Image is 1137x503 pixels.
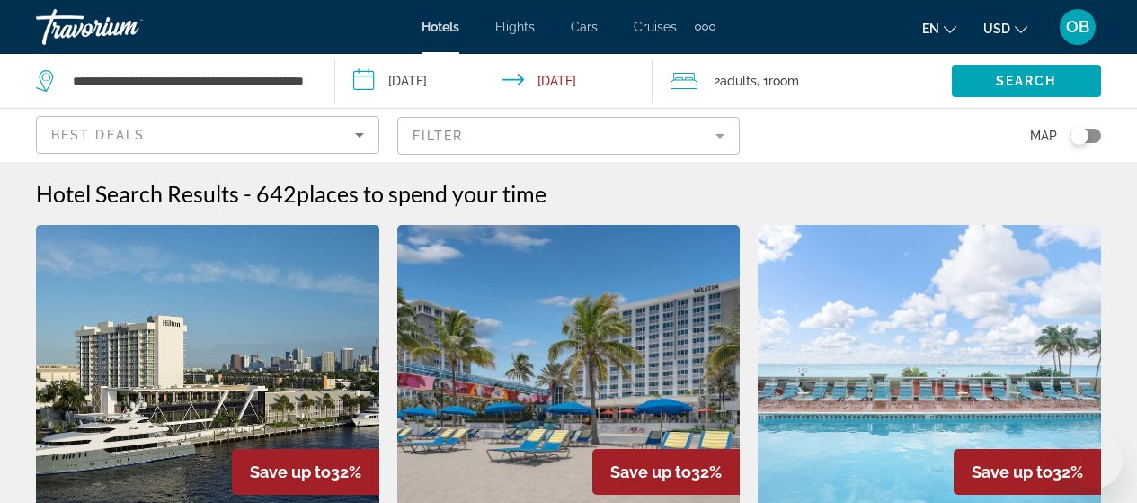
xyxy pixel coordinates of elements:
[232,449,379,495] div: 32%
[1065,431,1123,489] iframe: Button to launch messaging window
[36,180,239,207] h1: Hotel Search Results
[335,54,653,108] button: Check-in date: Sep 8, 2025 Check-out date: Sep 10, 2025
[634,20,677,34] a: Cruises
[495,20,535,34] a: Flights
[256,180,546,207] h2: 642
[51,124,364,146] mat-select: Sort by
[996,74,1057,88] span: Search
[592,449,740,495] div: 32%
[983,15,1027,41] button: Change currency
[954,449,1101,495] div: 32%
[952,65,1101,97] button: Search
[36,4,216,50] a: Travorium
[1066,18,1089,36] span: OB
[757,68,799,94] span: , 1
[1030,123,1057,148] span: Map
[720,74,757,88] span: Adults
[397,116,741,156] button: Filter
[983,22,1010,36] span: USD
[922,15,956,41] button: Change language
[972,463,1053,481] span: Save up to
[610,463,691,481] span: Save up to
[695,13,715,41] button: Extra navigation items
[244,180,252,207] span: -
[922,22,939,36] span: en
[1054,8,1101,46] button: User Menu
[297,180,546,207] span: places to spend your time
[714,68,757,94] span: 2
[250,463,331,481] span: Save up to
[422,20,459,34] a: Hotels
[51,128,145,142] span: Best Deals
[653,54,952,108] button: Travelers: 2 adults, 0 children
[571,20,598,34] a: Cars
[1057,128,1101,144] button: Toggle map
[768,74,799,88] span: Room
